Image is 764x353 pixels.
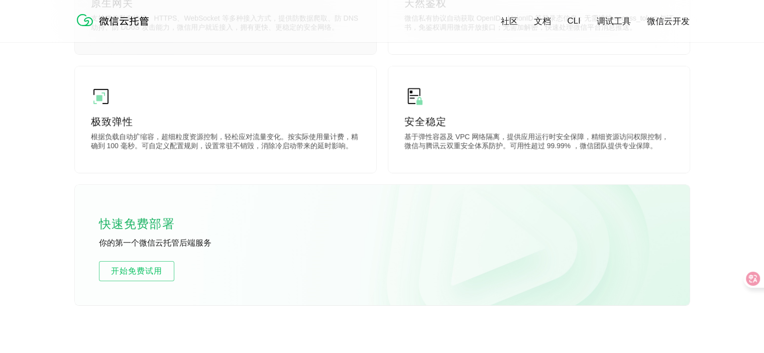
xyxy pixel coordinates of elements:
[501,16,518,27] a: 社区
[647,16,690,27] a: 微信云开发
[404,133,674,153] p: 基于弹性容器及 VPC 网络隔离，提供应用运行时安全保障，精细资源访问权限控制，微信与腾讯云双重安全体系防护。可用性超过 99.99% ，微信团队提供专业保障。
[99,214,199,234] p: 快速免费部署
[567,16,580,26] a: CLI
[597,16,631,27] a: 调试工具
[99,238,250,249] p: 你的第一个微信云托管后端服务
[534,16,551,27] a: 文档
[404,114,674,129] p: 安全稳定
[91,133,360,153] p: 根据负载自动扩缩容，超细粒度资源控制，轻松应对流量变化。按实际使用量计费，精确到 100 毫秒。可自定义配置规则，设置常驻不销毁，消除冷启动带来的延时影响。
[75,10,155,30] img: 微信云托管
[91,114,360,129] p: 极致弹性
[75,23,155,32] a: 微信云托管
[99,265,174,277] span: 开始免费试用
